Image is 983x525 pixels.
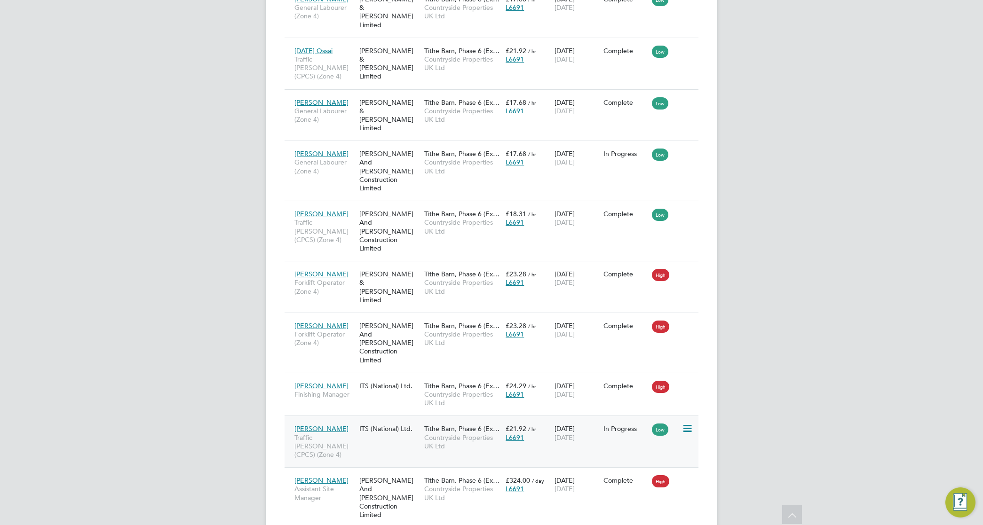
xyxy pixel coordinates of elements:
[552,471,601,498] div: [DATE]
[424,3,501,20] span: Countryside Properties UK Ltd
[292,316,698,324] a: [PERSON_NAME]Forklift Operator (Zone 4)[PERSON_NAME] And [PERSON_NAME] Construction LimitedTithe ...
[555,390,575,399] span: [DATE]
[555,330,575,338] span: [DATE]
[506,149,526,158] span: £17.68
[945,487,975,517] button: Engage Resource Center
[652,46,668,58] span: Low
[552,377,601,403] div: [DATE]
[652,475,669,487] span: High
[528,211,536,218] span: / hr
[294,321,349,330] span: [PERSON_NAME]
[506,433,524,442] span: L6691
[506,476,530,485] span: £324.00
[555,158,575,166] span: [DATE]
[528,99,536,106] span: / hr
[294,149,349,158] span: [PERSON_NAME]
[424,424,499,433] span: Tithe Barn, Phase 6 (Ex…
[506,424,526,433] span: £21.92
[294,107,355,124] span: General Labourer (Zone 4)
[603,424,648,433] div: In Progress
[506,330,524,338] span: L6691
[294,433,355,459] span: Traffic [PERSON_NAME] (CPCS) (Zone 4)
[357,471,422,524] div: [PERSON_NAME] And [PERSON_NAME] Construction Limited
[603,382,648,390] div: Complete
[506,210,526,218] span: £18.31
[652,149,668,161] span: Low
[652,97,668,110] span: Low
[528,47,536,55] span: / hr
[603,210,648,218] div: Complete
[292,93,698,101] a: [PERSON_NAME]General Labourer (Zone 4)[PERSON_NAME] & [PERSON_NAME] LimitedTithe Barn, Phase 6 (E...
[424,149,499,158] span: Tithe Barn, Phase 6 (Ex…
[424,218,501,235] span: Countryside Properties UK Ltd
[424,433,501,450] span: Countryside Properties UK Ltd
[603,98,648,107] div: Complete
[552,317,601,343] div: [DATE]
[294,55,355,81] span: Traffic [PERSON_NAME] (CPCS) (Zone 4)
[292,419,698,427] a: [PERSON_NAME]Traffic [PERSON_NAME] (CPCS) (Zone 4)ITS (National) Ltd.Tithe Barn, Phase 6 (Ex…Coun...
[424,98,499,107] span: Tithe Barn, Phase 6 (Ex…
[294,158,355,175] span: General Labourer (Zone 4)
[424,476,499,485] span: Tithe Barn, Phase 6 (Ex…
[506,270,526,278] span: £23.28
[555,3,575,12] span: [DATE]
[357,317,422,369] div: [PERSON_NAME] And [PERSON_NAME] Construction Limited
[552,205,601,231] div: [DATE]
[424,210,499,218] span: Tithe Barn, Phase 6 (Ex…
[528,383,536,390] span: / hr
[506,158,524,166] span: L6691
[424,321,499,330] span: Tithe Barn, Phase 6 (Ex…
[292,471,698,479] a: [PERSON_NAME]Assistant Site Manager[PERSON_NAME] And [PERSON_NAME] Construction LimitedTithe Barn...
[506,98,526,107] span: £17.68
[652,321,669,333] span: High
[506,382,526,390] span: £24.29
[424,278,501,295] span: Countryside Properties UK Ltd
[555,485,575,493] span: [DATE]
[294,485,355,501] span: Assistant Site Manager
[294,476,349,485] span: [PERSON_NAME]
[506,55,524,63] span: L6691
[294,270,349,278] span: [PERSON_NAME]
[357,420,422,438] div: ITS (National) Ltd.
[506,3,524,12] span: L6691
[555,55,575,63] span: [DATE]
[357,94,422,137] div: [PERSON_NAME] & [PERSON_NAME] Limited
[506,47,526,55] span: £21.92
[528,425,536,432] span: / hr
[424,47,499,55] span: Tithe Barn, Phase 6 (Ex…
[603,270,648,278] div: Complete
[357,377,422,395] div: ITS (National) Ltd.
[424,485,501,501] span: Countryside Properties UK Ltd
[424,382,499,390] span: Tithe Barn, Phase 6 (Ex…
[292,376,698,384] a: [PERSON_NAME]Finishing ManagerITS (National) Ltd.Tithe Barn, Phase 6 (Ex…Countryside Properties U...
[506,107,524,115] span: L6691
[652,209,668,221] span: Low
[552,94,601,120] div: [DATE]
[424,330,501,347] span: Countryside Properties UK Ltd
[652,381,669,393] span: High
[552,420,601,446] div: [DATE]
[294,278,355,295] span: Forklift Operator (Zone 4)
[294,382,349,390] span: [PERSON_NAME]
[603,149,648,158] div: In Progress
[555,433,575,442] span: [DATE]
[555,278,575,287] span: [DATE]
[555,218,575,227] span: [DATE]
[652,423,668,436] span: Low
[294,210,349,218] span: [PERSON_NAME]
[357,205,422,257] div: [PERSON_NAME] And [PERSON_NAME] Construction Limited
[603,321,648,330] div: Complete
[603,476,648,485] div: Complete
[424,107,501,124] span: Countryside Properties UK Ltd
[294,330,355,347] span: Forklift Operator (Zone 4)
[506,321,526,330] span: £23.28
[294,390,355,399] span: Finishing Manager
[294,218,355,244] span: Traffic [PERSON_NAME] (CPCS) (Zone 4)
[292,204,698,212] a: [PERSON_NAME]Traffic [PERSON_NAME] (CPCS) (Zone 4)[PERSON_NAME] And [PERSON_NAME] Construction Li...
[294,47,333,55] span: [DATE] Ossai
[294,3,355,20] span: General Labourer (Zone 4)
[506,278,524,287] span: L6691
[552,145,601,171] div: [DATE]
[528,150,536,157] span: / hr
[528,322,536,329] span: / hr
